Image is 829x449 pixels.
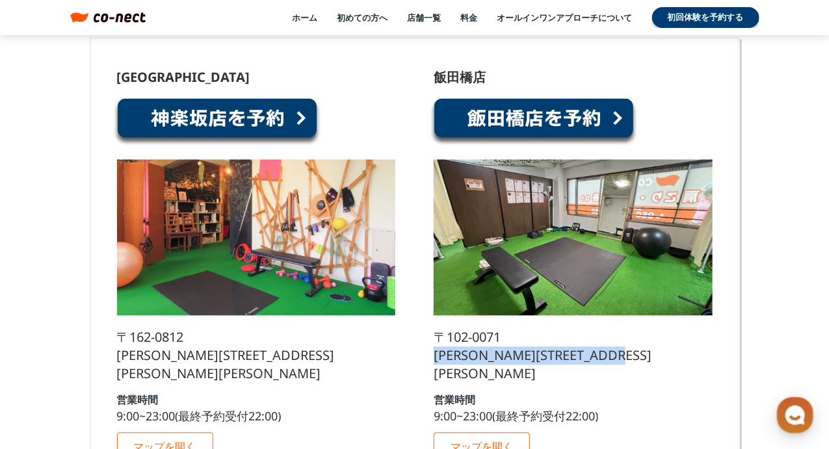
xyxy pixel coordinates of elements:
a: 初回体験を予約する [652,7,759,28]
a: 料金 [461,12,478,23]
p: 9:00~23:00(最終予約受付22:00) [117,411,282,422]
p: 営業時間 [434,395,475,405]
a: チャット [86,341,168,374]
p: 飯田橋店 [434,71,486,84]
p: 〒162-0812 [PERSON_NAME][STREET_ADDRESS][PERSON_NAME][PERSON_NAME] [117,329,395,383]
span: 設定 [201,361,217,371]
p: [GEOGRAPHIC_DATA] [117,71,250,84]
p: 9:00~23:00(最終予約受付22:00) [434,411,598,422]
p: 営業時間 [117,395,159,405]
a: 設定 [168,341,250,374]
span: ホーム [33,361,57,371]
a: ホーム [4,341,86,374]
a: オールインワンアプローチについて [497,12,633,23]
a: ホーム [293,12,318,23]
a: 初めての方へ [337,12,388,23]
a: 店舗一覧 [408,12,441,23]
span: チャット [111,361,142,372]
p: 〒102-0071 [PERSON_NAME][STREET_ADDRESS][PERSON_NAME] [434,329,712,383]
